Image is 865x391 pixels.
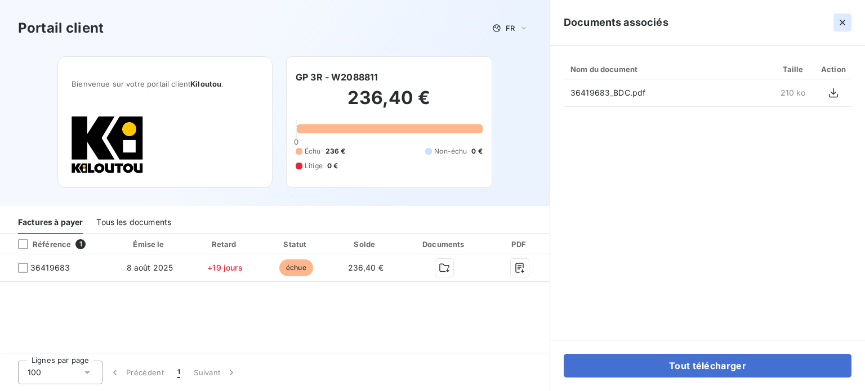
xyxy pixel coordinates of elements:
h3: Portail client [18,18,104,38]
span: Bienvenue sur votre portail client . [72,79,258,88]
span: Kiloutou [190,79,221,88]
div: Émise le [113,239,186,250]
span: 0 € [327,161,338,171]
span: 1 [75,239,86,249]
span: 0 € [471,146,482,156]
button: Tout télécharger [564,354,851,377]
div: Solde [333,239,398,250]
span: 100 [28,367,41,378]
div: Factures à payer [18,210,83,234]
span: 236 € [326,146,346,156]
span: FR [506,24,515,33]
span: 236,40 € [348,263,384,272]
span: 36419683 [30,262,70,273]
span: 8 août 2025 [127,263,173,272]
div: Référence [9,239,71,249]
div: Statut [263,239,329,250]
span: Litige [305,161,323,171]
h6: GP 3R - W2088811 [296,70,378,84]
div: Action [822,65,845,74]
img: Company logo [72,115,144,174]
div: Retard [191,239,259,250]
span: Échu [305,146,321,156]
span: 0 [294,137,298,146]
div: Tous les documents [96,210,171,234]
span: 210 ko [781,88,806,97]
div: Nom du document [570,65,764,74]
div: PDF [491,239,548,250]
h5: Documents associés [564,15,668,30]
h2: 236,40 € [296,87,483,120]
span: 1 [177,367,180,378]
span: Non-échu [434,146,467,156]
button: Précédent [102,361,171,384]
span: échue [279,259,313,276]
button: 1 [171,361,187,384]
div: Documents [402,239,487,250]
button: Suivant [187,361,244,384]
span: +19 jours [207,263,242,272]
div: Taille [777,65,809,74]
span: 36419683_BDC.pdf [570,88,645,97]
